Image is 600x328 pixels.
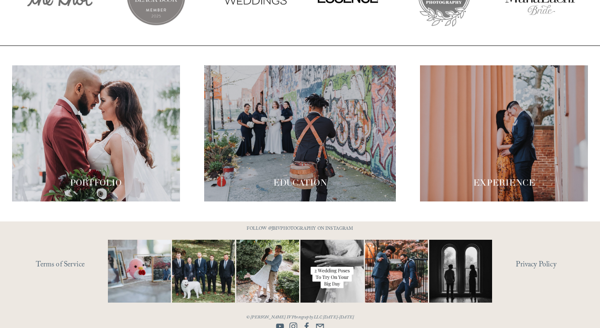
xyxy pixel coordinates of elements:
img: Happy #InternationalDogDay to all the pups who have made wedding days, engagement sessions, and p... [157,240,251,303]
em: © [PERSON_NAME] IV Photography LLC [DATE]-[DATE] [246,314,354,321]
span: EDUCATION [273,177,327,188]
img: You just need the right photographer that matches your vibe 📷🎉 #RaleighWeddingPhotographer [354,240,438,303]
img: Let&rsquo;s talk about poses for your wedding day! It doesn&rsquo;t have to be complicated, somet... [285,240,380,303]
a: Terms of Service [36,258,132,273]
span: PORTFOLIO [70,177,122,188]
img: Black &amp; White appreciation post. 😍😍 ⠀⠀⠀⠀⠀⠀⠀⠀⠀ I don&rsquo;t care what anyone says black and w... [418,240,502,303]
img: It&rsquo;s that time of year where weddings and engagements pick up and I get the joy of capturin... [236,229,299,313]
img: This has got to be one of the cutest detail shots I've ever taken for a wedding! 📷 @thewoobles #I... [92,240,187,303]
p: FOLLOW @JBIVPHOTOGRAPHY ON INSTAGRAM [228,225,372,234]
a: Privacy Policy [516,258,588,273]
span: EXPERIENCE [473,177,535,188]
